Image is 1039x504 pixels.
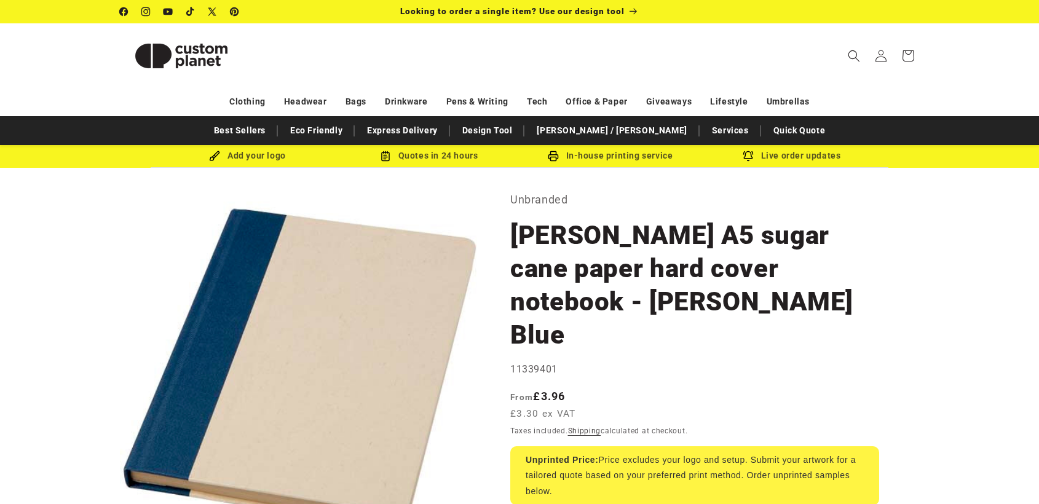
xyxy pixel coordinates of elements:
img: Custom Planet [120,28,243,84]
summary: Search [840,42,867,69]
a: Bags [346,91,366,112]
a: Headwear [284,91,327,112]
a: Office & Paper [566,91,627,112]
span: Looking to order a single item? Use our design tool [400,6,625,16]
span: £3.30 ex VAT [510,407,576,421]
p: Unbranded [510,190,879,210]
img: Order Updates Icon [380,151,391,162]
div: Taxes included. calculated at checkout. [510,425,879,437]
h1: [PERSON_NAME] A5 sugar cane paper hard cover notebook - [PERSON_NAME] Blue [510,219,879,352]
img: In-house printing [548,151,559,162]
a: Design Tool [456,120,519,141]
a: Pens & Writing [446,91,508,112]
div: Quotes in 24 hours [338,148,519,163]
a: Giveaways [646,91,692,112]
a: Lifestyle [710,91,748,112]
a: Eco Friendly [284,120,349,141]
div: In-house printing service [519,148,701,163]
a: Clothing [229,91,266,112]
img: Order updates [743,151,754,162]
iframe: Chat Widget [978,445,1039,504]
a: Custom Planet [116,23,248,88]
span: From [510,392,533,402]
a: Express Delivery [361,120,444,141]
a: Umbrellas [767,91,810,112]
a: Services [706,120,755,141]
strong: £3.96 [510,390,566,403]
a: Drinkware [385,91,427,112]
a: Quick Quote [767,120,832,141]
img: Brush Icon [209,151,220,162]
div: Add your logo [157,148,338,163]
a: Best Sellers [208,120,272,141]
strong: Unprinted Price: [526,455,599,465]
a: Shipping [568,427,601,435]
span: 11339401 [510,363,558,375]
a: Tech [527,91,547,112]
a: [PERSON_NAME] / [PERSON_NAME] [531,120,693,141]
div: Live order updates [701,148,882,163]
